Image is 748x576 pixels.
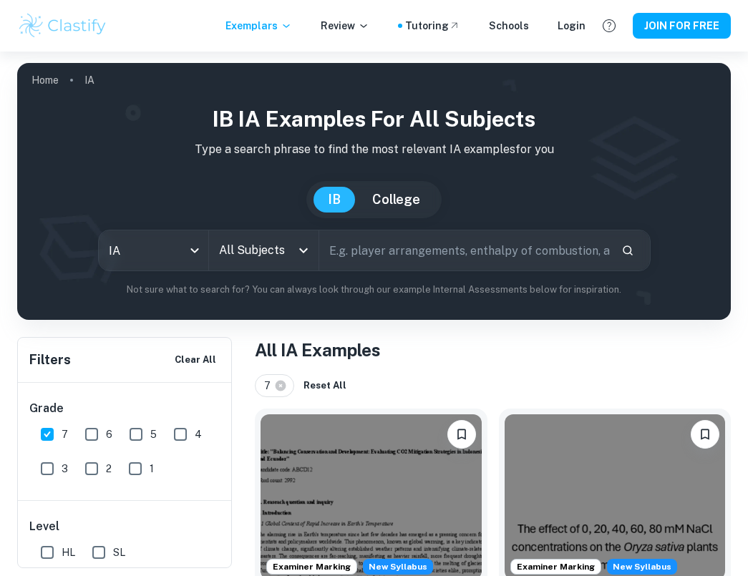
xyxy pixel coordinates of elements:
input: E.g. player arrangements, enthalpy of combustion, analysis of a big city... [319,230,610,270]
span: 6 [106,426,112,442]
div: Starting from the May 2026 session, the ESS IA requirements have changed. We created this exempla... [607,559,677,575]
span: New Syllabus [607,559,677,575]
span: Examiner Marking [511,560,601,573]
h6: Grade [29,400,221,417]
h1: All IA Examples [255,337,731,363]
button: Please log in to bookmark exemplars [447,420,476,449]
span: HL [62,545,75,560]
span: 7 [62,426,68,442]
span: 3 [62,461,68,477]
h6: Level [29,518,221,535]
button: Reset All [300,375,350,396]
a: Home [31,70,59,90]
span: 5 [150,426,157,442]
img: Clastify logo [17,11,108,40]
a: Login [558,18,586,34]
button: Open [293,240,314,260]
p: Exemplars [225,18,292,34]
button: Please log in to bookmark exemplars [691,420,719,449]
button: Search [616,238,640,263]
span: SL [113,545,125,560]
button: Help and Feedback [597,14,621,38]
img: profile cover [17,63,731,320]
button: IB [314,187,355,213]
span: 7 [264,378,277,394]
a: Schools [489,18,529,34]
div: IA [99,230,208,270]
span: Examiner Marking [267,560,356,573]
span: New Syllabus [363,559,433,575]
p: Not sure what to search for? You can always look through our example Internal Assessments below f... [29,283,719,297]
span: 2 [106,461,112,477]
div: Starting from the May 2026 session, the ESS IA requirements have changed. We created this exempla... [363,559,433,575]
span: 1 [150,461,154,477]
h6: Filters [29,350,71,370]
button: College [358,187,434,213]
a: Tutoring [405,18,460,34]
p: Type a search phrase to find the most relevant IA examples for you [29,141,719,158]
div: 7 [255,374,294,397]
button: Clear All [171,349,220,371]
h1: IB IA examples for all subjects [29,103,719,135]
span: 4 [195,426,202,442]
p: IA [84,72,94,88]
p: Review [321,18,369,34]
button: JOIN FOR FREE [633,13,731,39]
